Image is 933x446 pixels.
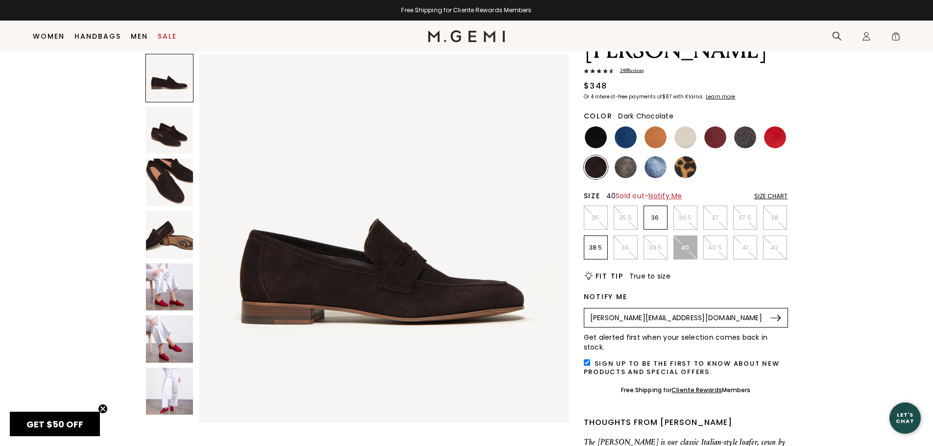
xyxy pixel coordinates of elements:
a: Men [131,32,148,40]
p: 40.5 [704,244,727,252]
p: 36 [644,214,667,222]
span: Notify Me [648,191,682,201]
a: Handbags [74,32,121,40]
input: Enter your email address to be notified when your selection is back in stock [585,309,770,326]
img: Navy [615,126,637,148]
img: The Sacca Donna [146,263,193,311]
span: Dark Chocolate [618,111,673,121]
img: Sunset Red [764,126,786,148]
p: 37 [704,214,727,222]
img: right arrow [771,315,781,321]
a: Cliente Rewards [671,386,722,394]
span: 240 Review s [614,67,644,74]
klarna-placement-style-body: Or 4 interest-free payments of [584,93,662,100]
div: $348 [584,80,607,92]
div: GET $50 OFFClose teaser [10,412,100,436]
h2: Color [584,112,613,120]
img: The Sacca Donna [146,368,193,415]
p: 39.5 [644,244,667,252]
img: Dark Chocolate [585,156,607,178]
span: GET $50 OFF [26,418,83,430]
span: True to size [629,271,670,281]
div: Thoughts from [PERSON_NAME] [584,417,788,428]
span: 1 [891,33,901,43]
span: Sold out - [616,191,682,201]
a: Sale [158,32,177,40]
klarna-placement-style-amount: $87 [662,93,671,100]
p: 40 [674,244,697,252]
img: Dark Gunmetal [734,126,756,148]
img: The Sacca Donna [199,54,568,423]
div: Get alerted first when your selection comes back in stock. [584,332,788,352]
button: Close teaser [98,404,108,414]
img: The Sacca Donna [146,107,193,154]
p: 41 [734,244,757,252]
img: Burgundy [704,126,726,148]
img: Black [585,126,607,148]
div: Let's Chat [889,412,921,424]
img: Luggage [645,126,667,148]
p: 37.5 [734,214,757,222]
img: Cocoa [615,156,637,178]
p: 35 [584,214,607,222]
img: The Sacca Donna [146,315,193,363]
img: Light Oatmeal [674,126,696,148]
p: 39 [614,244,637,252]
img: M.Gemi [428,30,505,42]
klarna-placement-style-cta: Learn more [706,93,735,100]
img: Sapphire [645,156,667,178]
p: 38 [764,214,787,222]
div: Size Chart [754,192,788,200]
p: 38.5 [584,244,607,252]
p: 42 [764,244,787,252]
img: Leopard [674,156,696,178]
p: 36.5 [674,214,697,222]
klarna-placement-style-body: with Klarna [673,93,705,100]
h2: Size [584,192,600,200]
a: Women [33,32,65,40]
label: Sign up to be the first to know about new products and special offers. [584,359,780,376]
label: Notify Me [584,293,627,301]
span: 40 [606,191,682,201]
a: Learn more [705,94,735,100]
a: 240Reviews [584,67,788,76]
img: The Sacca Donna [146,159,193,206]
div: Free Shipping for Members [621,386,751,394]
img: The Sacca Donna [146,211,193,258]
p: 35.5 [614,214,637,222]
h2: Fit Tip [596,272,623,280]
